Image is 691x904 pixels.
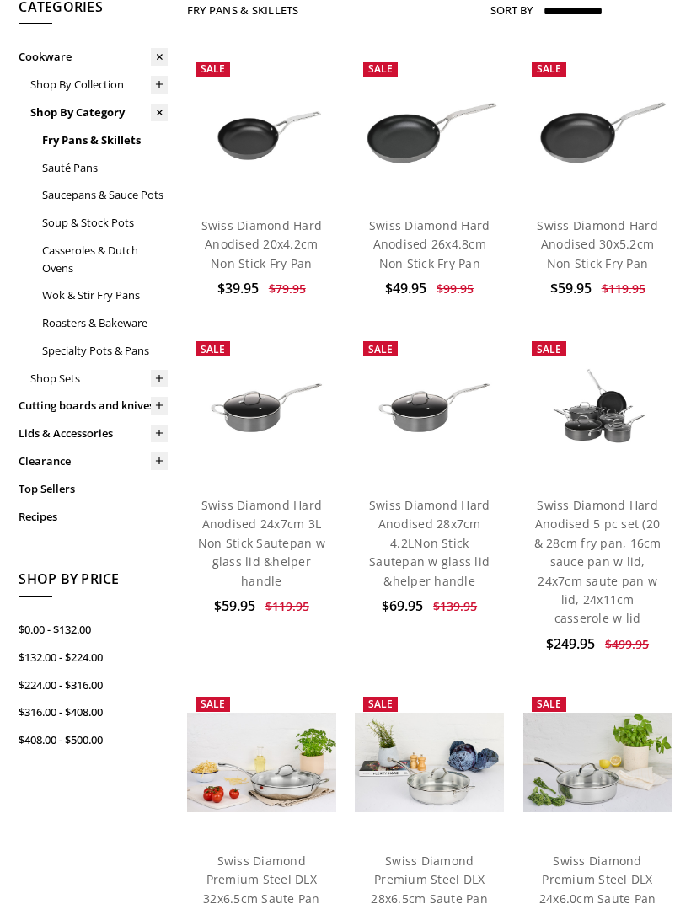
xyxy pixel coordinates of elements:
img: Swiss Diamond Premium Steel DLX 28x6.5cm Saute Pan with Lid [355,713,504,812]
a: Cutting boards and knives [19,392,168,420]
a: Swiss Diamond Hard Anodised 5 pc set (20 & 28cm fry pan, 16cm sauce pan w lid, 24x7cm saute pan w... [523,333,672,482]
a: Swiss Diamond Hard Anodised 28x7cm 4.2LNon Stick Sautepan w glass lid &helper handle [369,497,490,589]
img: Swiss Diamond Hard Anodised 26x4.8cm Non Stick Fry Pan [355,78,504,177]
a: Shop By Category [30,99,168,126]
span: Sale [201,697,225,711]
a: Swiss Diamond Hard Anodised 26x4.8cm Non Stick Fry Pan [355,53,504,202]
span: $139.95 [433,598,477,614]
a: Add to Cart [203,152,319,184]
a: Swiss Diamond Premium Steel DLX 32x6.5cm Saute Pan with Lid [187,688,336,837]
a: Wok & Stir Fry Pans [42,281,168,309]
a: Swiss Diamond Premium Steel DLX 24x6.0cm Saute Pan with Lid [523,688,672,837]
a: Swiss Diamond Hard Anodised 30x5.2cm Non Stick Fry Pan [523,53,672,202]
a: Top Sellers [19,475,168,503]
a: $224.00 - $316.00 [19,671,168,699]
a: Shop By Collection [30,71,168,99]
img: Swiss Diamond Hard Anodised 20x4.2cm Non Stick Fry Pan [187,78,336,177]
img: Swiss Diamond Premium Steel DLX 32x6.5cm Saute Pan with Lid [187,713,336,812]
a: Add to Cart [372,152,488,184]
a: Add to Cart [539,786,656,818]
a: Add to Cart [539,152,656,184]
span: Sale [368,342,393,356]
span: $119.95 [602,281,645,297]
span: Sale [368,62,393,76]
span: $59.95 [214,596,255,615]
img: Swiss Diamond Hard Anodised 24x7cm 3L Non Stick Sautepan w glass lid &helper handle [187,358,336,457]
a: Cookware [19,43,168,71]
a: Add to Cart [203,431,319,463]
a: Casseroles & Dutch Ovens [42,237,168,282]
a: Lids & Accessories [19,420,168,447]
a: Swiss Diamond Hard Anodised 20x4.2cm Non Stick Fry Pan [187,53,336,202]
span: $499.95 [605,636,649,652]
a: Swiss Diamond Hard Anodised 26x4.8cm Non Stick Fry Pan [369,217,490,271]
span: $59.95 [550,279,592,297]
img: Swiss Diamond Hard Anodised 5 pc set (20 & 28cm fry pan, 16cm sauce pan w lid, 24x7cm saute pan w... [523,357,672,457]
a: $408.00 - $500.00 [19,726,168,754]
span: Sale [201,342,225,356]
a: Specialty Pots & Pans [42,337,168,365]
span: $39.95 [217,279,259,297]
a: Shop Sets [30,365,168,393]
h1: Fry Pans & Skillets [187,3,299,17]
img: Swiss Diamond Hard Anodised 28x7cm 4.2LNon Stick Sautepan w glass lid &helper handle [355,358,504,457]
a: $316.00 - $408.00 [19,698,168,726]
a: Swiss Diamond Hard Anodised 24x7cm 3L Non Stick Sautepan w glass lid &helper handle [187,333,336,482]
a: Swiss Diamond Hard Anodised 5 pc set (20 & 28cm fry pan, 16cm sauce pan w lid, 24x7cm saute pan w... [534,497,662,626]
a: Recipes [19,503,168,531]
a: Add to Cart [539,431,656,463]
span: $79.95 [269,281,306,297]
span: $49.95 [385,279,426,297]
a: Swiss Diamond Hard Anodised 30x5.2cm Non Stick Fry Pan [537,217,658,271]
span: $69.95 [382,596,423,615]
a: Add to Cart [372,431,488,463]
a: $132.00 - $224.00 [19,644,168,671]
a: Saucepans & Sauce Pots [42,181,168,209]
span: Sale [537,697,561,711]
a: Swiss Diamond Hard Anodised 28x7cm 4.2LNon Stick Sautepan w glass lid &helper handle [355,333,504,482]
img: Swiss Diamond Hard Anodised 30x5.2cm Non Stick Fry Pan [523,78,672,177]
a: $0.00 - $132.00 [19,616,168,644]
span: $99.95 [437,281,474,297]
a: Add to Cart [203,786,319,818]
span: Sale [537,342,561,356]
a: Swiss Diamond Hard Anodised 24x7cm 3L Non Stick Sautepan w glass lid &helper handle [198,497,325,589]
span: Sale [537,62,561,76]
a: Add to Cart [372,786,488,818]
a: Swiss Diamond Premium Steel DLX 28x6.5cm Saute Pan with Lid [355,688,504,837]
a: Soup & Stock Pots [42,209,168,237]
img: Swiss Diamond Premium Steel DLX 24x6.0cm Saute Pan with Lid [523,713,672,812]
span: Sale [368,697,393,711]
a: Clearance [19,447,168,475]
a: Sauté Pans [42,154,168,182]
span: Sale [201,62,225,76]
a: Fry Pans & Skillets [42,126,168,154]
a: Swiss Diamond Hard Anodised 20x4.2cm Non Stick Fry Pan [201,217,323,271]
span: $249.95 [546,634,595,653]
h5: Shop By Price [19,569,168,597]
a: Roasters & Bakeware [42,309,168,337]
span: $119.95 [265,598,309,614]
